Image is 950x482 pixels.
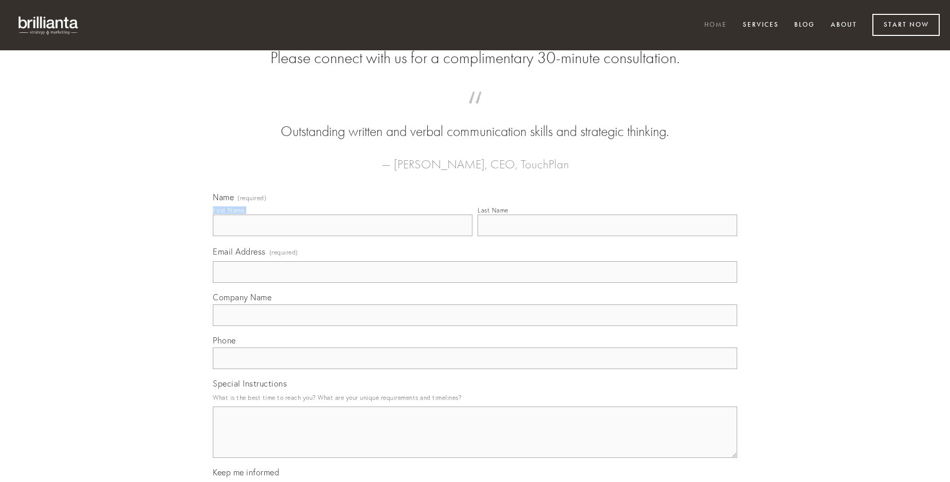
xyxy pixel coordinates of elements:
[213,378,287,389] span: Special Instructions
[213,206,244,214] div: First Name
[824,17,864,34] a: About
[213,246,266,257] span: Email Address
[213,292,271,302] span: Company Name
[213,48,737,68] h2: Please connect with us for a complimentary 30-minute consultation.
[213,467,279,477] span: Keep me informed
[698,17,734,34] a: Home
[872,14,940,36] a: Start Now
[269,245,298,259] span: (required)
[10,10,87,40] img: brillianta - research, strategy, marketing
[238,195,266,201] span: (required)
[229,102,721,122] span: “
[736,17,785,34] a: Services
[213,335,236,345] span: Phone
[229,102,721,142] blockquote: Outstanding written and verbal communication skills and strategic thinking.
[213,391,737,404] p: What is the best time to reach you? What are your unique requirements and timelines?
[213,192,234,202] span: Name
[788,17,821,34] a: Blog
[229,142,721,175] figcaption: — [PERSON_NAME], CEO, TouchPlan
[478,206,508,214] div: Last Name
